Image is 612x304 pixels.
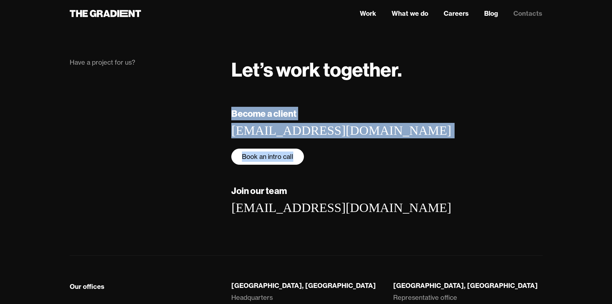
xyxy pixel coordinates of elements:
strong: Become a client [231,108,297,119]
a: [EMAIL_ADDRESS][DOMAIN_NAME]‍ [231,123,451,138]
div: Representative office [393,292,457,303]
a: Work [360,9,376,18]
div: Our offices [70,282,104,291]
a: What we do [392,9,428,18]
strong: Join our team [231,185,287,196]
div: Have a project for us? [70,58,219,67]
a: Careers [444,9,469,18]
a: [EMAIL_ADDRESS][DOMAIN_NAME] [231,200,451,215]
strong: [GEOGRAPHIC_DATA], [GEOGRAPHIC_DATA] [393,281,538,290]
div: Headquarters [231,292,273,303]
a: Blog [484,9,498,18]
a: Contacts [513,9,542,18]
div: [GEOGRAPHIC_DATA], [GEOGRAPHIC_DATA] [231,281,380,290]
a: Book an intro call [231,149,304,165]
strong: Let’s work together. [231,57,402,82]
